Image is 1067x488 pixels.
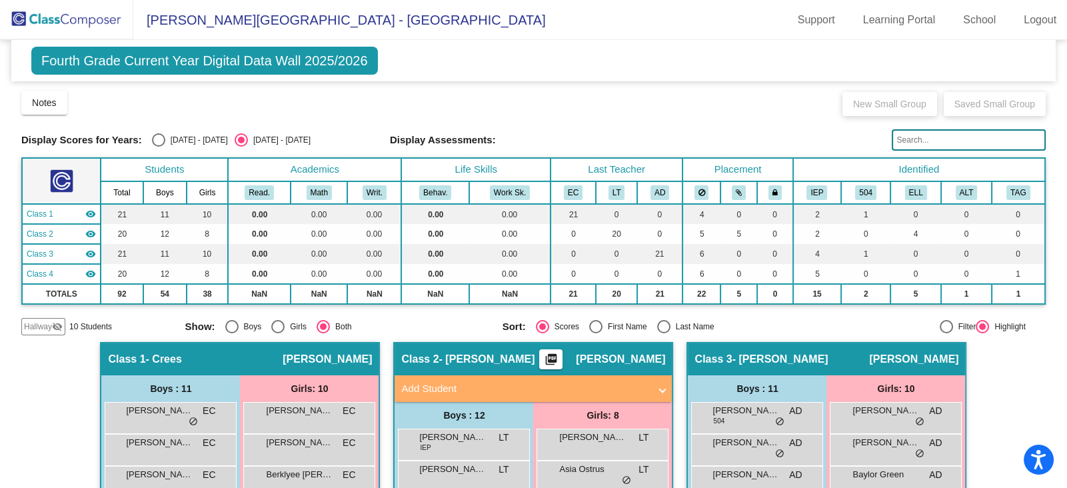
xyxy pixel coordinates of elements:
div: Highlight [989,321,1026,333]
button: Read. [245,185,274,200]
th: Identified [793,158,1045,181]
div: First Name [602,321,647,333]
td: 1 [992,284,1045,304]
td: 0.00 [347,264,401,284]
th: Academics [228,158,401,181]
span: Berklyee [PERSON_NAME] [266,468,333,481]
th: Elle Crees [550,181,596,204]
span: AD [929,404,942,418]
div: Boys : 11 [101,375,240,402]
mat-radio-group: Select an option [185,320,493,333]
input: Search... [892,129,1046,151]
td: 0.00 [228,244,291,264]
span: [PERSON_NAME] [PERSON_NAME] [266,404,333,417]
td: 21 [637,244,682,264]
td: 0 [941,204,992,224]
a: Learning Portal [852,9,946,31]
td: 8 [187,224,228,244]
mat-expansion-panel-header: Add Student [395,375,672,402]
td: 0 [992,244,1045,264]
td: 0 [757,224,792,244]
td: NaN [291,284,347,304]
button: Notes [21,91,67,115]
span: Display Scores for Years: [21,134,142,146]
td: 38 [187,284,228,304]
button: Math [307,185,332,200]
td: 0 [890,264,941,284]
span: [PERSON_NAME] [419,431,486,444]
td: NaN [347,284,401,304]
td: 0.00 [469,204,550,224]
td: 20 [101,264,143,284]
span: LT [499,431,509,445]
td: 0.00 [469,264,550,284]
td: Elle Crees - Crees [22,204,101,224]
span: AD [789,436,802,450]
td: 6 [682,264,720,284]
div: Girls: 10 [240,375,379,402]
td: 8 [187,264,228,284]
span: do_not_disturb_alt [621,475,630,486]
span: EC [343,404,355,418]
span: Asia Ostrus [559,463,626,476]
td: 21 [550,284,596,304]
button: IEP [806,185,827,200]
td: 0.00 [291,224,347,244]
th: Total [101,181,143,204]
span: [PERSON_NAME] [852,404,919,417]
td: 5 [720,284,757,304]
span: Display Assessments: [390,134,496,146]
td: 0 [550,224,596,244]
td: 0 [890,244,941,264]
span: [PERSON_NAME] [869,353,958,366]
span: [PERSON_NAME] [PERSON_NAME] [126,468,193,481]
span: do_not_disturb_alt [774,417,784,427]
span: Class 2 [401,353,439,366]
span: [PERSON_NAME] [852,436,919,449]
span: [PERSON_NAME] [419,463,486,476]
td: 21 [101,204,143,224]
a: Support [787,9,846,31]
td: 11 [143,244,187,264]
mat-icon: visibility [85,229,96,239]
button: ELL [905,185,927,200]
button: Writ. [363,185,387,200]
mat-radio-group: Select an option [503,320,810,333]
td: 20 [596,224,637,244]
span: [PERSON_NAME][GEOGRAPHIC_DATA] - [GEOGRAPHIC_DATA] [133,9,546,31]
div: Boys : 12 [395,402,533,429]
td: 0.00 [291,204,347,224]
td: 10 [187,204,228,224]
mat-icon: visibility_off [52,321,63,332]
td: 1 [941,284,992,304]
span: do_not_disturb_alt [914,449,924,459]
div: Scores [549,321,579,333]
td: 0.00 [401,224,469,244]
span: - Crees [146,353,182,366]
td: 4 [890,224,941,244]
button: Behav. [419,185,451,200]
td: Lori Tarney - Tarney [22,224,101,244]
td: 0.00 [401,244,469,264]
div: Girls [285,321,307,333]
td: 21 [101,244,143,264]
span: do_not_disturb_alt [914,417,924,427]
td: 0 [757,264,792,284]
td: 0 [596,204,637,224]
td: 0.00 [347,244,401,264]
div: Filter [953,321,976,333]
span: - [PERSON_NAME] [732,353,828,366]
td: 0 [637,224,682,244]
td: 0 [841,264,890,284]
td: TOTALS [22,284,101,304]
td: 0 [596,264,637,284]
span: [PERSON_NAME] [712,436,779,449]
td: 20 [596,284,637,304]
td: 0 [941,264,992,284]
td: 2 [841,284,890,304]
td: 92 [101,284,143,304]
td: 54 [143,284,187,304]
td: 0 [637,264,682,284]
td: 0 [757,244,792,264]
div: [DATE] - [DATE] [165,134,228,146]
